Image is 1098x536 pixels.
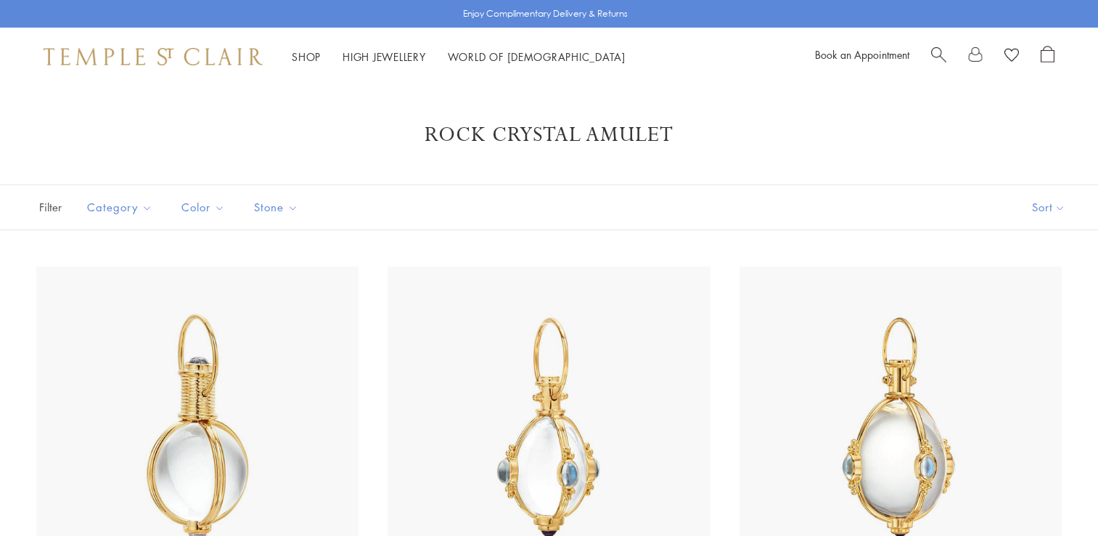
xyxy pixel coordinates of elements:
button: Color [171,191,236,224]
span: Stone [247,198,309,216]
a: ShopShop [292,49,321,64]
a: Search [931,46,946,68]
iframe: Gorgias live chat messenger [1025,468,1083,521]
a: World of [DEMOGRAPHIC_DATA]World of [DEMOGRAPHIC_DATA] [448,49,626,64]
p: Enjoy Complimentary Delivery & Returns [463,7,628,21]
span: Color [174,198,236,216]
a: Book an Appointment [815,47,909,62]
a: View Wishlist [1004,46,1019,68]
a: High JewelleryHigh Jewellery [343,49,426,64]
button: Show sort by [999,185,1098,230]
h1: Rock Crystal Amulet [58,122,1040,148]
button: Category [76,191,163,224]
nav: Main navigation [292,48,626,66]
button: Stone [243,191,309,224]
img: Temple St. Clair [44,48,263,65]
span: Category [80,198,163,216]
a: Open Shopping Bag [1041,46,1054,68]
